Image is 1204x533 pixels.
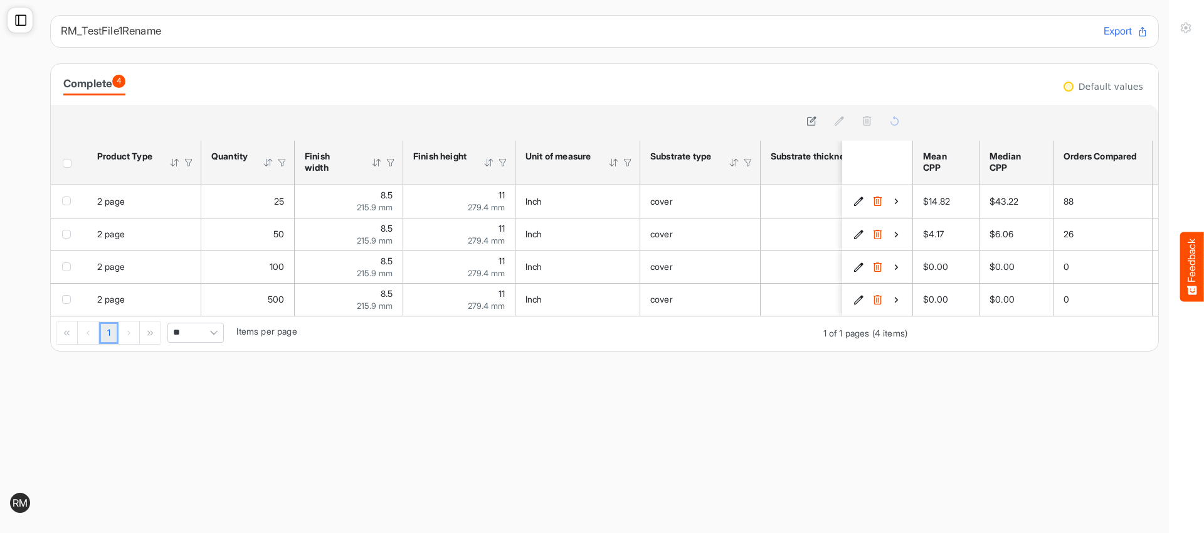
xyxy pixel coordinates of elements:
[499,256,505,266] span: 11
[295,250,403,283] td: 8.5 is template cell Column Header httpsnorthellcomontologiesmapping-rulesmeasurementhasfinishsiz...
[87,250,201,283] td: 2 page is template cell Column Header product-type
[1053,218,1153,250] td: 26 is template cell Column Header orders-compared
[51,316,912,351] div: Pager Container
[497,157,509,168] div: Filter Icon
[112,75,125,88] span: 4
[357,268,393,278] span: 215.9 mm
[1079,82,1143,91] div: Default values
[499,223,505,234] span: 11
[515,185,640,218] td: Inch is template cell Column Header httpsnorthellcomontologiesmapping-rulesmeasurementhasunitofme...
[640,250,761,283] td: cover is template cell Column Header httpsnorthellcomontologiesmapping-rulesmaterialhassubstratem...
[268,294,284,304] span: 500
[87,218,201,250] td: 2 page is template cell Column Header product-type
[871,293,884,306] button: Delete
[56,321,78,344] div: Go to first page
[99,322,119,345] a: Page 1 of 1 Pages
[97,261,125,272] span: 2 page
[990,151,1039,173] div: Median CPP
[890,228,902,240] button: View
[515,250,640,283] td: Inch is template cell Column Header httpsnorthellcomontologiesmapping-rulesmeasurementhasunitofme...
[923,151,965,173] div: Mean CPP
[913,283,980,316] td: $0.00 is template cell Column Header mean-cpp
[650,261,673,272] span: cover
[923,229,944,239] span: $4.17
[771,151,899,162] div: Substrate thickness or weight
[381,190,393,200] span: 8.5
[622,157,633,168] div: Filter Icon
[270,261,284,272] span: 100
[650,294,673,304] span: cover
[842,218,915,250] td: 2f00fa7a-6178-4662-adad-4e4c6c345cbc is template cell Column Header
[403,185,515,218] td: 11 is template cell Column Header httpsnorthellcomontologiesmapping-rulesmeasurementhasfinishsize...
[51,141,87,185] th: Header checkbox
[515,218,640,250] td: Inch is template cell Column Header httpsnorthellcomontologiesmapping-rulesmeasurementhasunitofme...
[183,157,194,168] div: Filter Icon
[1104,23,1148,40] button: Export
[201,283,295,316] td: 500 is template cell Column Header httpsnorthellcomontologiesmapping-rulesorderhasquantity
[650,196,673,207] span: cover
[385,157,396,168] div: Filter Icon
[525,151,592,162] div: Unit of measure
[525,261,542,272] span: Inch
[403,283,515,316] td: 11 is template cell Column Header httpsnorthellcomontologiesmapping-rulesmeasurementhasfinishsize...
[913,185,980,218] td: $14.82 is template cell Column Header mean-cpp
[468,268,505,278] span: 279.4 mm
[852,228,865,240] button: Edit
[201,218,295,250] td: 50 is template cell Column Header httpsnorthellcomontologiesmapping-rulesorderhasquantity
[277,157,288,168] div: Filter Icon
[872,328,907,338] span: (4 items)
[211,151,246,162] div: Quantity
[305,151,355,173] div: Finish width
[990,261,1015,272] span: $0.00
[1064,261,1069,272] span: 0
[87,283,201,316] td: 2 page is template cell Column Header product-type
[357,235,393,245] span: 215.9 mm
[403,250,515,283] td: 11 is template cell Column Header httpsnorthellcomontologiesmapping-rulesmeasurementhasfinishsize...
[852,293,865,306] button: Edit
[1180,232,1204,301] button: Feedback
[78,321,99,344] div: Go to previous page
[525,294,542,304] span: Inch
[923,261,948,272] span: $0.00
[650,151,712,162] div: Substrate type
[650,229,673,239] span: cover
[274,196,284,207] span: 25
[761,218,947,250] td: 80 is template cell Column Header httpsnorthellcomontologiesmapping-rulesmaterialhasmaterialthick...
[295,283,403,316] td: 8.5 is template cell Column Header httpsnorthellcomontologiesmapping-rulesmeasurementhasfinishsiz...
[823,328,870,338] span: 1 of 1 pages
[468,202,505,212] span: 279.4 mm
[61,26,1094,36] h6: RM_TestFile1Rename
[1064,196,1074,207] span: 88
[357,202,393,212] span: 215.9 mm
[871,228,884,240] button: Delete
[1053,185,1153,218] td: 88 is template cell Column Header orders-compared
[890,261,902,273] button: View
[140,321,161,344] div: Go to last page
[525,229,542,239] span: Inch
[403,218,515,250] td: 11 is template cell Column Header httpsnorthellcomontologiesmapping-rulesmeasurementhasfinishsize...
[468,235,505,245] span: 279.4 mm
[201,250,295,283] td: 100 is template cell Column Header httpsnorthellcomontologiesmapping-rulesorderhasquantity
[640,218,761,250] td: cover is template cell Column Header httpsnorthellcomontologiesmapping-rulesmaterialhassubstratem...
[1053,250,1153,283] td: 0 is template cell Column Header orders-compared
[640,283,761,316] td: cover is template cell Column Header httpsnorthellcomontologiesmapping-rulesmaterialhassubstratem...
[842,283,915,316] td: 2c387f4c-de7f-4164-afe7-d33bacab161b is template cell Column Header
[381,223,393,234] span: 8.5
[640,185,761,218] td: cover is template cell Column Header httpsnorthellcomontologiesmapping-rulesmaterialhassubstratem...
[761,185,947,218] td: 80 is template cell Column Header httpsnorthellcomontologiesmapping-rulesmaterialhasmaterialthick...
[913,250,980,283] td: $0.00 is template cell Column Header mean-cpp
[990,196,1018,207] span: $43.22
[761,250,947,283] td: 80 is template cell Column Header httpsnorthellcomontologiesmapping-rulesmaterialhasmaterialthick...
[890,293,902,306] button: View
[63,75,125,92] div: Complete
[842,185,915,218] td: 6c7c77fd-29d6-4ca9-b7d8-d74d6ab22cd4 is template cell Column Header
[980,185,1053,218] td: $43.22 is template cell Column Header median-cpp
[97,196,125,207] span: 2 page
[990,229,1013,239] span: $6.06
[381,288,393,299] span: 8.5
[890,195,902,208] button: View
[295,218,403,250] td: 8.5 is template cell Column Header httpsnorthellcomontologiesmapping-rulesmeasurementhasfinishsiz...
[1064,151,1138,162] div: Orders Compared
[742,157,754,168] div: Filter Icon
[923,294,948,304] span: $0.00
